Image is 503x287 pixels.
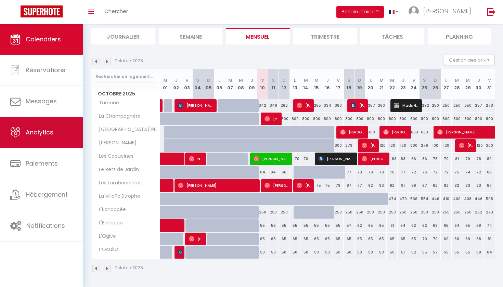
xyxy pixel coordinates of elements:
[408,246,419,259] div: 52
[268,246,279,259] div: 50
[182,69,193,99] th: 03
[289,113,300,125] div: 800
[383,126,409,139] span: [PERSON_NAME]
[402,77,404,83] abbr: J
[189,232,204,245] span: [PERSON_NAME]
[95,70,156,83] input: Rechercher un logement...
[257,233,268,245] div: 65
[430,233,441,245] div: 70
[365,246,376,259] div: 50
[250,77,253,83] abbr: J
[115,58,143,64] p: Octobre 2025
[462,206,473,219] div: 250
[409,6,419,16] img: ...
[441,193,452,205] div: 410
[354,179,365,192] div: 77
[376,69,387,99] th: 21
[344,69,354,99] th: 18
[376,179,387,192] div: 93
[484,219,495,232] div: 74
[322,69,333,99] th: 16
[473,166,484,179] div: 72
[390,77,394,83] abbr: M
[484,113,495,125] div: 800
[430,139,441,152] div: 100
[344,139,354,152] div: 279
[419,206,430,219] div: 250
[430,99,441,112] div: 250
[365,113,376,125] div: 800
[408,126,419,139] div: 633
[408,219,419,232] div: 62
[322,113,333,125] div: 800
[434,77,437,83] abbr: D
[473,139,484,152] div: 120
[226,28,290,44] li: Mensuel
[354,113,365,125] div: 800
[354,233,365,245] div: 65
[452,179,463,192] div: 82
[257,246,268,259] div: 50
[93,126,161,133] span: [GEOGRAPHIC_DATA][PERSON_NAME]
[189,152,204,165] span: Nass Nass
[289,233,300,245] div: 65
[354,166,365,179] div: 73
[430,113,441,125] div: 800
[459,139,474,152] span: [PERSON_NAME]
[398,219,409,232] div: 64
[452,99,463,112] div: 250
[175,77,178,83] abbr: J
[398,113,409,125] div: 800
[26,35,61,43] span: Calendriers
[412,77,415,83] abbr: V
[26,159,58,168] span: Paiements
[365,233,376,245] div: 65
[311,113,322,125] div: 800
[93,206,128,213] span: L'Echappée
[484,193,495,205] div: 508
[311,246,322,259] div: 50
[344,113,354,125] div: 800
[462,179,473,192] div: 83
[178,179,258,192] span: [PERSON_NAME]
[462,193,473,205] div: 408
[322,99,333,112] div: 334
[477,77,480,83] abbr: J
[419,99,430,112] div: 292
[337,77,340,83] abbr: V
[376,113,387,125] div: 800
[398,193,409,205] div: 479
[261,77,264,83] abbr: V
[218,77,220,83] abbr: L
[408,139,419,152] div: 300
[178,99,215,112] span: [PERSON_NAME]
[365,69,376,99] th: 20
[408,233,419,245] div: 65
[452,113,463,125] div: 800
[473,233,484,245] div: 68
[365,206,376,219] div: 250
[347,77,350,83] abbr: S
[300,219,311,232] div: 55
[398,139,409,152] div: 120
[311,233,322,245] div: 65
[376,99,387,112] div: 360
[333,206,344,219] div: 250
[452,166,463,179] div: 75
[92,89,160,99] span: Octobre 2025
[462,113,473,125] div: 800
[488,77,491,83] abbr: V
[297,179,311,192] span: [PERSON_NAME]
[333,246,344,259] div: 50
[387,69,398,99] th: 22
[344,179,354,192] div: 87
[408,166,419,179] div: 72
[235,69,246,99] th: 08
[294,77,296,83] abbr: L
[333,179,344,192] div: 79
[376,139,387,152] div: 120
[398,206,409,219] div: 250
[441,166,452,179] div: 72
[419,219,430,232] div: 62
[354,219,365,232] div: 62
